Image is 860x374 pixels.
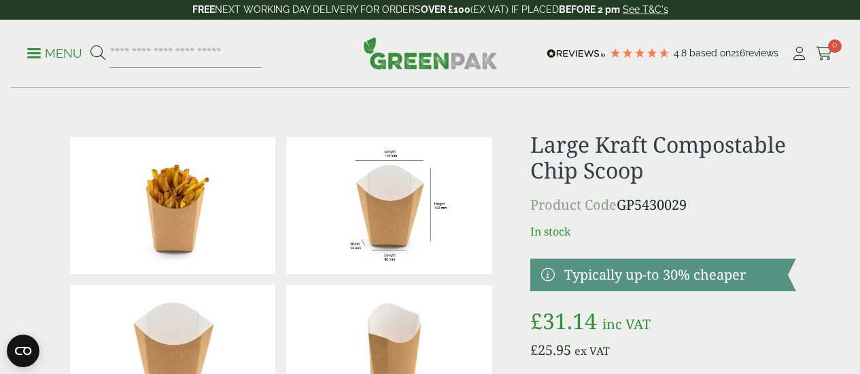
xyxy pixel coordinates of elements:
p: Menu [27,45,82,62]
a: Menu [27,45,82,59]
strong: OVER £100 [421,4,470,15]
a: See T&C's [623,4,668,15]
button: Open CMP widget [7,335,39,367]
div: 4.79 Stars [609,47,670,59]
i: My Account [791,47,808,60]
i: Cart [816,47,833,60]
strong: BEFORE 2 pm [559,4,620,15]
img: GreenPak Supplies [363,37,498,69]
strong: FREE [192,4,215,15]
img: ChipScoop_lg [286,137,492,274]
span: Based on [689,48,731,58]
span: £ [530,341,538,359]
span: Product Code [530,195,617,214]
span: ex VAT [574,343,610,358]
a: 0 [816,43,833,64]
bdi: 31.14 [530,306,597,335]
h1: Large Kraft Compostable Chip Scoop [530,132,796,184]
p: In stock [530,223,796,240]
span: £ [530,306,543,335]
img: REVIEWS.io [547,49,606,58]
span: reviews [745,48,778,58]
span: 4.8 [674,48,689,58]
p: GP5430029 [530,195,796,215]
span: inc VAT [602,315,651,333]
span: 0 [828,39,842,53]
img: Large Kraft Chip Scoop (Large) [70,137,276,274]
bdi: 25.95 [530,341,571,359]
span: 216 [731,48,745,58]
